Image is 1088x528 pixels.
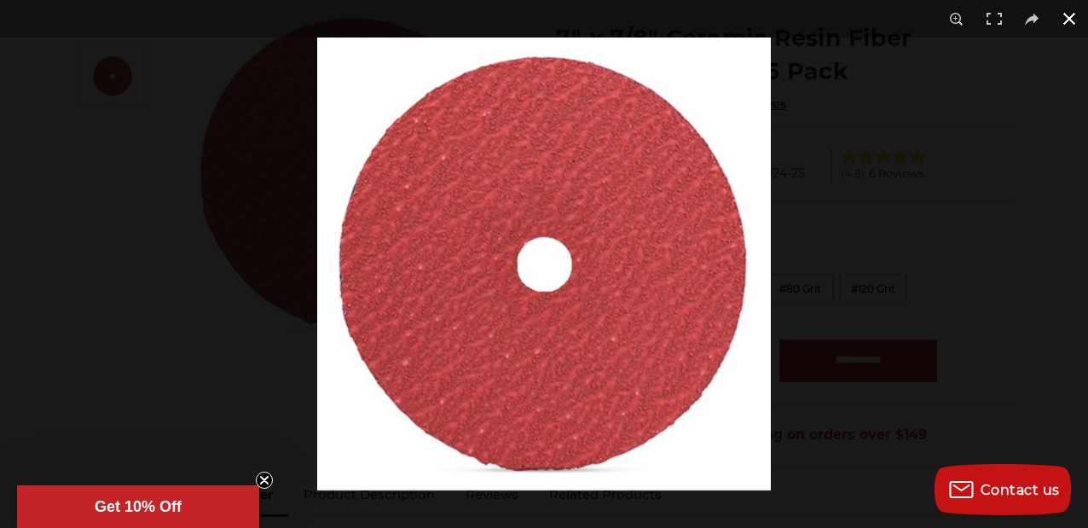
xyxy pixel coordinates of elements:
span: Contact us [981,482,1060,498]
button: Contact us [935,464,1071,515]
img: 7_Inch_Ceramic_Resin_Fiber_7-8_arbor__26270.1570196865.jpg [317,38,771,490]
button: Close teaser [256,472,273,489]
div: Get 10% OffClose teaser [17,485,259,528]
span: Get 10% Off [95,498,182,515]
